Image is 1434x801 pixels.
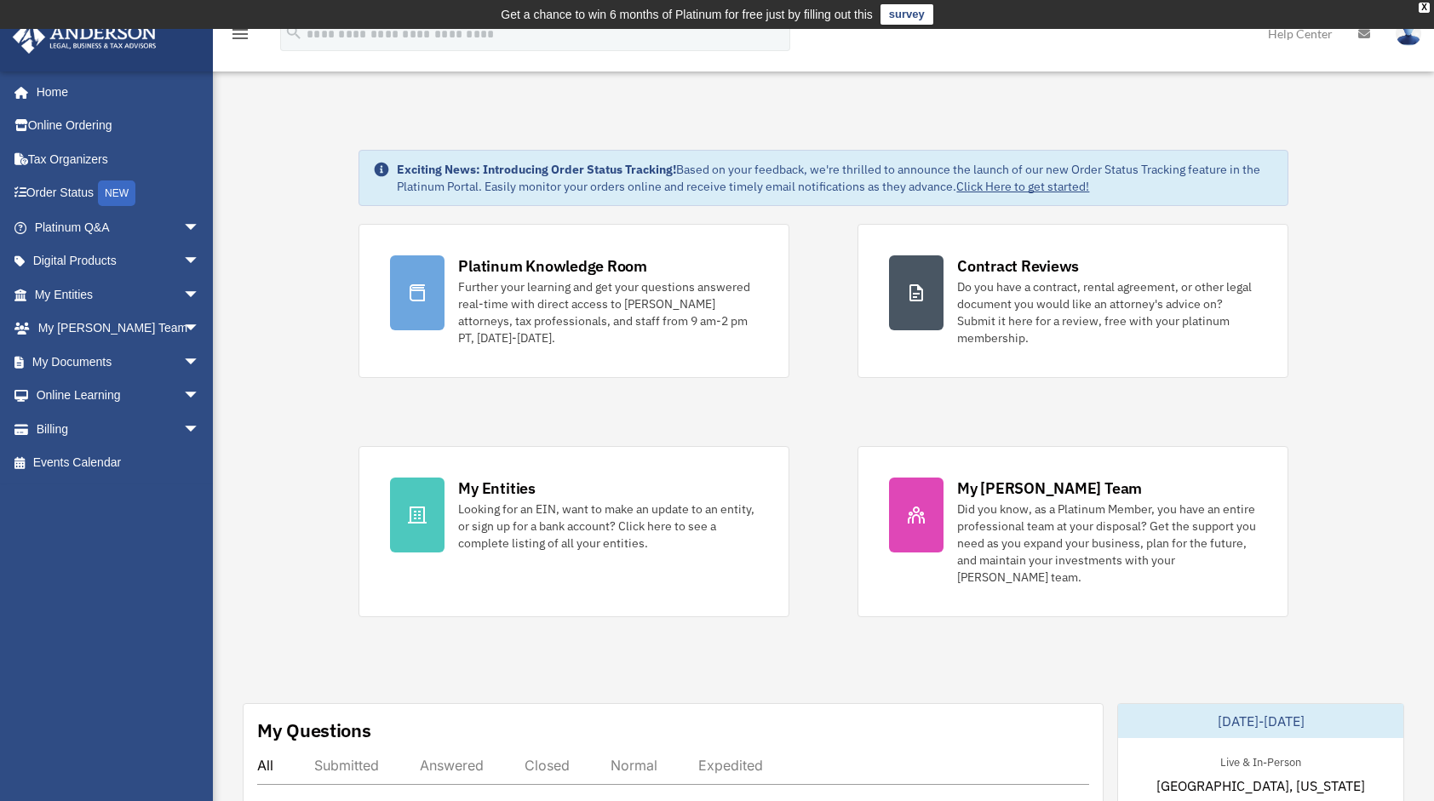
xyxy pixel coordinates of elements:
[12,176,226,211] a: Order StatusNEW
[12,109,226,143] a: Online Ordering
[230,30,250,44] a: menu
[12,210,226,244] a: Platinum Q&Aarrow_drop_down
[230,24,250,44] i: menu
[397,161,1273,195] div: Based on your feedback, we're thrilled to announce the launch of our new Order Status Tracking fe...
[8,20,162,54] img: Anderson Advisors Platinum Portal
[858,446,1288,617] a: My [PERSON_NAME] Team Did you know, as a Platinum Member, you have an entire professional team at...
[314,757,379,774] div: Submitted
[957,278,1257,346] div: Do you have a contract, rental agreement, or other legal document you would like an attorney's ad...
[284,23,303,42] i: search
[12,142,226,176] a: Tax Organizers
[957,478,1142,499] div: My [PERSON_NAME] Team
[12,312,226,346] a: My [PERSON_NAME] Teamarrow_drop_down
[1156,775,1365,796] span: [GEOGRAPHIC_DATA], [US_STATE]
[12,277,226,312] a: My Entitiesarrow_drop_down
[1419,3,1430,13] div: close
[358,224,789,378] a: Platinum Knowledge Room Further your learning and get your questions answered real-time with dire...
[458,501,758,552] div: Looking for an EIN, want to make an update to an entity, or sign up for a bank account? Click her...
[458,278,758,346] div: Further your learning and get your questions answered real-time with direct access to [PERSON_NAM...
[12,379,226,413] a: Online Learningarrow_drop_down
[183,379,217,414] span: arrow_drop_down
[183,345,217,380] span: arrow_drop_down
[183,412,217,447] span: arrow_drop_down
[1396,21,1421,46] img: User Pic
[358,446,789,617] a: My Entities Looking for an EIN, want to make an update to an entity, or sign up for a bank accoun...
[397,162,676,177] strong: Exciting News: Introducing Order Status Tracking!
[611,757,657,774] div: Normal
[98,180,135,206] div: NEW
[880,4,933,25] a: survey
[698,757,763,774] div: Expedited
[257,718,371,743] div: My Questions
[420,757,484,774] div: Answered
[183,312,217,346] span: arrow_drop_down
[12,345,226,379] a: My Documentsarrow_drop_down
[183,210,217,245] span: arrow_drop_down
[957,255,1079,277] div: Contract Reviews
[858,224,1288,378] a: Contract Reviews Do you have a contract, rental agreement, or other legal document you would like...
[501,4,873,25] div: Get a chance to win 6 months of Platinum for free just by filling out this
[1207,752,1315,770] div: Live & In-Person
[1118,704,1403,738] div: [DATE]-[DATE]
[458,255,647,277] div: Platinum Knowledge Room
[12,244,226,278] a: Digital Productsarrow_drop_down
[458,478,535,499] div: My Entities
[12,75,217,109] a: Home
[957,501,1257,586] div: Did you know, as a Platinum Member, you have an entire professional team at your disposal? Get th...
[956,179,1089,194] a: Click Here to get started!
[183,244,217,279] span: arrow_drop_down
[525,757,570,774] div: Closed
[12,412,226,446] a: Billingarrow_drop_down
[257,757,273,774] div: All
[12,446,226,480] a: Events Calendar
[183,277,217,312] span: arrow_drop_down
